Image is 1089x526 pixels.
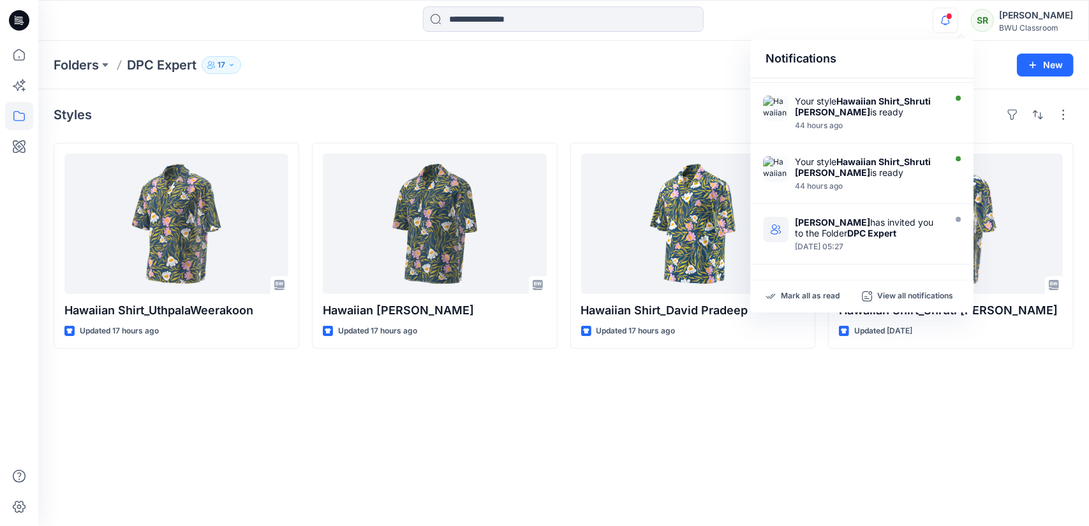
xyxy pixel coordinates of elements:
div: [PERSON_NAME] [999,8,1073,23]
div: SR [971,9,994,32]
div: Your style is ready [795,156,942,178]
p: Updated 17 hours ago [80,325,159,338]
div: Tuesday, September 23, 2025 11:13 [795,182,942,191]
a: Hawaiian Shirt_Lisha Sanders [323,154,547,294]
div: Monday, September 22, 2025 05:27 [795,242,942,251]
p: Hawaiian [PERSON_NAME] [323,302,547,319]
img: Hawaiian Shirt_Shruti Rathor [763,156,789,182]
div: has invited you to the Folder [795,217,942,238]
h4: Styles [54,107,92,122]
button: New [1017,54,1074,77]
a: Hawaiian Shirt_David Pradeep [581,154,805,294]
p: DPC Expert [127,56,196,74]
strong: Hawaiian Shirt_Shruti [PERSON_NAME] [795,156,931,178]
p: Mark all as read [781,291,840,302]
img: DPC Expert [763,217,789,242]
p: Updated [DATE] [854,325,912,338]
p: Updated 17 hours ago [596,325,676,338]
strong: DPC Expert [847,228,896,238]
p: Updated 17 hours ago [338,325,417,338]
p: Hawaiian Shirt_David Pradeep [581,302,805,319]
img: Hawaiian Shirt_Shruti Rathor [763,96,789,121]
strong: Hawaiian Shirt_Shruti [PERSON_NAME] [795,96,931,117]
a: Hawaiian Shirt_UthpalaWeerakoon [64,154,288,294]
div: BWU Classroom [999,23,1073,33]
a: Folders [54,56,99,74]
strong: [PERSON_NAME] [795,217,870,228]
p: Hawaiian Shirt_UthpalaWeerakoon [64,302,288,319]
p: 17 [218,58,225,72]
p: View all notifications [877,291,953,302]
div: Tuesday, September 23, 2025 11:23 [795,121,942,130]
button: 17 [202,56,241,74]
div: Notifications [750,40,974,78]
div: Your style is ready [795,96,942,117]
